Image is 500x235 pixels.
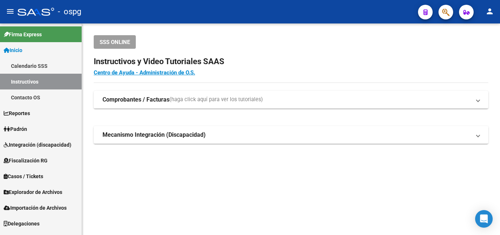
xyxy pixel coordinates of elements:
strong: Mecanismo Integración (Discapacidad) [102,131,206,139]
span: Explorador de Archivos [4,188,62,196]
span: Reportes [4,109,30,117]
span: Padrón [4,125,27,133]
span: Inicio [4,46,22,54]
h2: Instructivos y Video Tutoriales SAAS [94,55,488,69]
mat-expansion-panel-header: Mecanismo Integración (Discapacidad) [94,126,488,144]
button: SSS ONLINE [94,35,136,49]
strong: Comprobantes / Facturas [102,96,169,104]
span: - ospg [58,4,81,20]
div: Open Intercom Messenger [475,210,493,228]
a: Centro de Ayuda - Administración de O.S. [94,69,195,76]
span: SSS ONLINE [100,39,130,45]
span: Delegaciones [4,220,40,228]
mat-icon: person [485,7,494,16]
span: Fiscalización RG [4,157,48,165]
mat-expansion-panel-header: Comprobantes / Facturas(haga click aquí para ver los tutoriales) [94,91,488,109]
span: Integración (discapacidad) [4,141,71,149]
span: Casos / Tickets [4,172,43,180]
span: Importación de Archivos [4,204,67,212]
mat-icon: menu [6,7,15,16]
span: Firma Express [4,30,42,38]
span: (haga click aquí para ver los tutoriales) [169,96,263,104]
